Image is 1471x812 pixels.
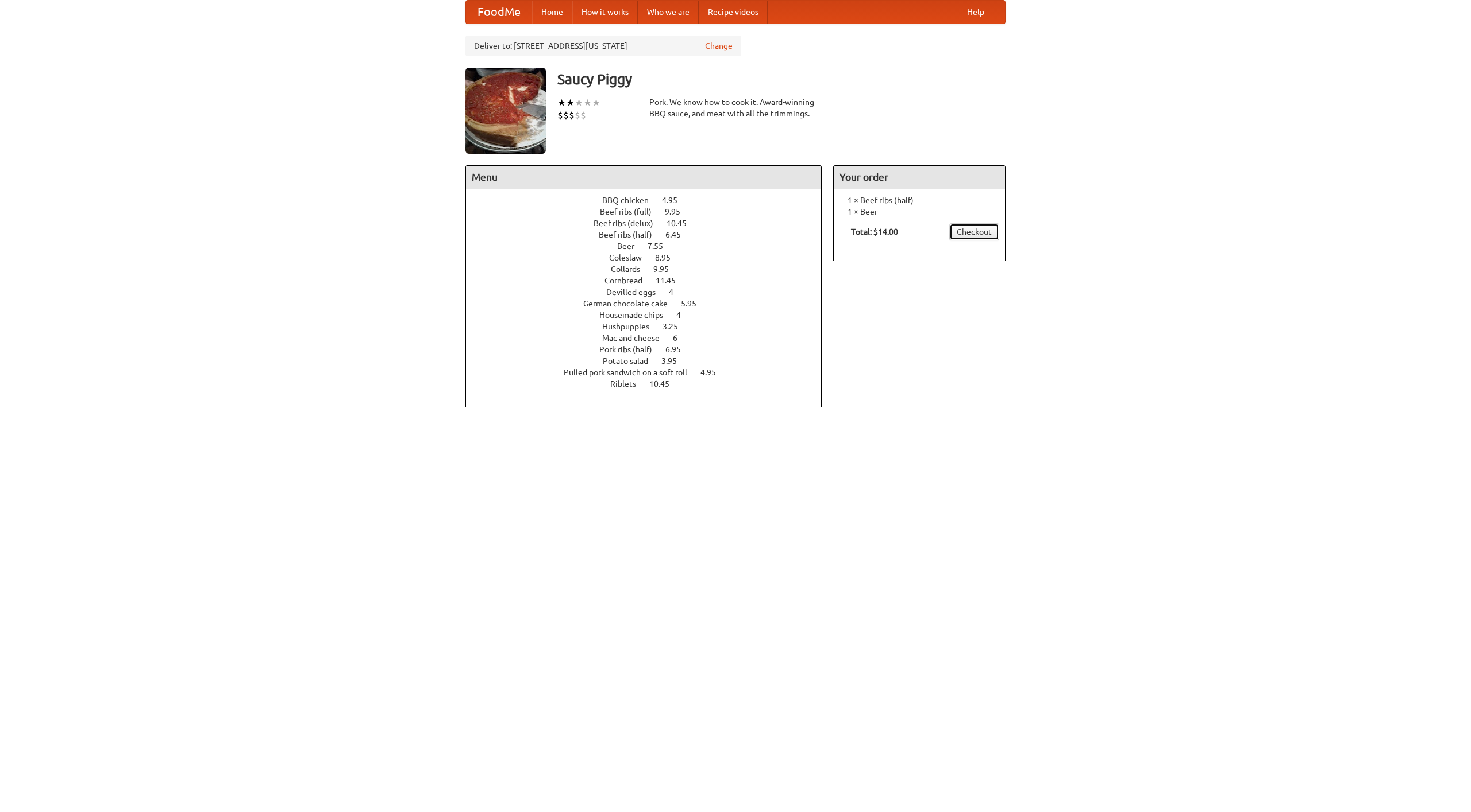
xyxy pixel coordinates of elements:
span: Riblets [610,379,648,388]
img: angular.jpg [465,68,546,154]
span: 4.95 [700,368,727,377]
a: Beef ribs (half) 6.45 [599,230,702,239]
li: ★ [583,96,592,109]
li: ★ [566,96,575,109]
span: Cornbread [604,276,654,285]
span: Beef ribs (delux) [594,219,665,228]
span: Potato salad [603,356,660,366]
a: Pulled pork sandwich on a soft roll 4.95 [564,368,737,377]
a: Help [958,1,993,24]
a: Cornbread 11.45 [604,276,697,285]
span: 6 [673,333,689,343]
span: 11.45 [656,276,687,285]
a: Beef ribs (delux) 10.45 [594,219,708,228]
span: Housemade chips [599,310,675,320]
a: Change [705,40,733,52]
a: Potato salad 3.95 [603,356,698,366]
a: How it works [572,1,638,24]
span: 4 [676,310,692,320]
a: German chocolate cake 5.95 [583,299,718,308]
a: Housemade chips 4 [599,310,702,320]
a: Coleslaw 8.95 [609,253,692,262]
b: Total: $14.00 [851,227,898,236]
span: German chocolate cake [583,299,679,308]
span: 9.95 [665,207,692,216]
span: Hushpuppies [602,322,661,331]
span: 3.25 [663,322,690,331]
li: $ [557,109,563,122]
h4: Menu [466,166,821,189]
li: $ [575,109,580,122]
a: Recipe videos [699,1,768,24]
a: Home [532,1,572,24]
span: 3.95 [661,356,688,366]
a: FoodMe [466,1,532,24]
a: Beef ribs (full) 9.95 [600,207,702,216]
li: $ [569,109,575,122]
span: 9.95 [653,265,680,274]
span: Mac and cheese [602,333,671,343]
a: Riblets 10.45 [610,379,691,388]
a: Hushpuppies 3.25 [602,322,699,331]
a: Pork ribs (half) 6.95 [599,345,702,354]
a: Devilled eggs 4 [606,287,695,297]
li: $ [580,109,586,122]
span: 10.45 [649,379,681,388]
span: Pulled pork sandwich on a soft roll [564,368,699,377]
span: 6.95 [665,345,692,354]
span: 8.95 [655,253,682,262]
a: Checkout [949,223,999,240]
span: Coleslaw [609,253,653,262]
span: 4.95 [662,196,689,205]
li: ★ [557,96,566,109]
li: 1 × Beer [840,206,999,217]
span: Beef ribs (full) [600,207,663,216]
div: Deliver to: [STREET_ADDRESS][US_STATE] [465,36,741,56]
a: Mac and cheese 6 [602,333,699,343]
span: Collards [611,265,652,274]
span: 7.55 [648,242,675,251]
span: BBQ chicken [602,196,660,205]
a: BBQ chicken 4.95 [602,196,699,205]
a: Who we are [638,1,699,24]
div: Pork. We know how to cook it. Award-winning BBQ sauce, and meat with all the trimmings. [649,96,822,119]
span: Beef ribs (half) [599,230,664,239]
a: Beer 7.55 [617,242,684,251]
a: Collards 9.95 [611,265,690,274]
span: Devilled eggs [606,287,667,297]
li: ★ [592,96,600,109]
li: $ [563,109,569,122]
h3: Saucy Piggy [557,68,1006,91]
h4: Your order [834,166,1005,189]
span: 5.95 [681,299,708,308]
span: Pork ribs (half) [599,345,664,354]
span: Beer [617,242,646,251]
span: 4 [669,287,685,297]
span: 10.45 [667,219,698,228]
span: 6.45 [665,230,692,239]
li: ★ [575,96,583,109]
li: 1 × Beef ribs (half) [840,195,999,206]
